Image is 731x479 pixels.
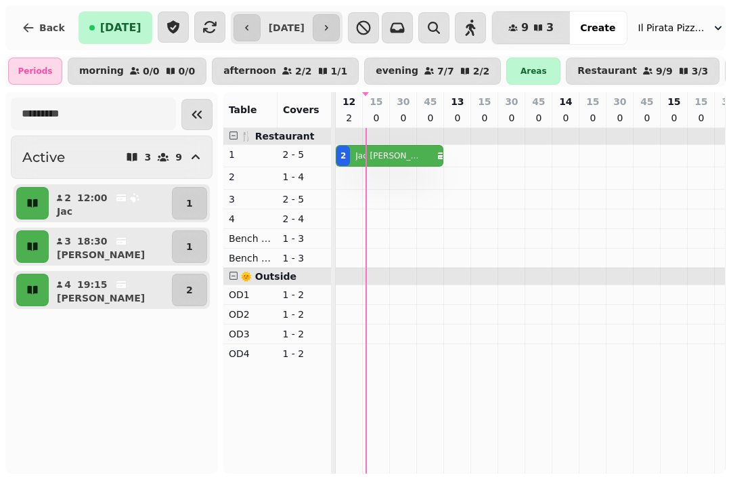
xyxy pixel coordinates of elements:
[479,111,490,125] p: 0
[640,95,653,108] p: 45
[229,104,257,115] span: Table
[229,347,272,360] p: OD4
[229,192,272,206] p: 3
[397,95,409,108] p: 30
[340,150,346,161] div: 2
[342,95,355,108] p: 12
[667,95,680,108] p: 15
[532,95,545,108] p: 45
[8,58,62,85] div: Periods
[613,95,626,108] p: 30
[172,187,207,220] button: 1
[282,192,326,206] p: 2 - 5
[229,251,272,265] p: Bench Right
[186,240,193,253] p: 1
[588,111,598,125] p: 0
[179,66,196,76] p: 0 / 0
[51,230,169,263] button: 318:30[PERSON_NAME]
[212,58,359,85] button: afternoon2/21/1
[100,22,141,33] span: [DATE]
[376,66,418,77] p: evening
[638,21,706,35] span: Il Pirata Pizzata
[229,308,272,321] p: OD2
[77,234,108,248] p: 18:30
[506,111,517,125] p: 0
[642,111,652,125] p: 0
[615,111,625,125] p: 0
[229,148,272,161] p: 1
[186,283,193,297] p: 2
[181,99,213,130] button: Collapse sidebar
[437,66,454,76] p: 7 / 7
[11,12,76,44] button: Back
[143,66,160,76] p: 0 / 0
[295,66,312,76] p: 2 / 2
[656,66,673,76] p: 9 / 9
[77,278,108,291] p: 19:15
[51,274,169,306] button: 419:15[PERSON_NAME]
[533,111,544,125] p: 0
[172,230,207,263] button: 1
[696,111,707,125] p: 0
[39,23,65,33] span: Back
[64,278,72,291] p: 4
[566,58,719,85] button: Restaurant9/93/3
[331,66,348,76] p: 1 / 1
[505,95,518,108] p: 30
[229,232,272,245] p: Bench Left
[223,66,276,77] p: afternoon
[79,66,124,77] p: morning
[64,191,72,205] p: 2
[240,271,296,282] span: 🌞 Outside
[577,66,637,77] p: Restaurant
[57,291,145,305] p: [PERSON_NAME]
[282,327,326,341] p: 1 - 2
[694,95,707,108] p: 15
[57,248,145,262] p: [PERSON_NAME]
[229,288,272,301] p: OD1
[355,150,421,161] p: Jac [PERSON_NAME]
[425,111,436,125] p: 0
[282,148,326,161] p: 2 - 5
[79,12,152,44] button: [DATE]
[282,170,326,184] p: 1 - 4
[175,152,182,162] p: 9
[669,111,680,125] p: 0
[229,327,272,341] p: OD3
[229,170,272,184] p: 2
[451,95,464,108] p: 13
[371,111,382,125] p: 0
[282,251,326,265] p: 1 - 3
[172,274,207,306] button: 2
[478,95,491,108] p: 15
[506,58,560,85] div: Areas
[77,191,108,205] p: 12:00
[364,58,501,85] button: evening7/72/2
[22,148,65,167] h2: Active
[282,212,326,226] p: 2 - 4
[424,95,437,108] p: 45
[68,58,206,85] button: morning0/00/0
[144,152,151,162] p: 3
[492,12,570,44] button: 93
[11,136,213,179] button: Active39
[569,12,626,44] button: Create
[344,111,355,125] p: 2
[282,288,326,301] p: 1 - 2
[64,234,72,248] p: 3
[521,22,529,33] span: 9
[560,111,571,125] p: 0
[586,95,599,108] p: 15
[473,66,490,76] p: 2 / 2
[229,212,272,226] p: 4
[186,196,193,210] p: 1
[282,232,326,245] p: 1 - 3
[580,23,615,33] span: Create
[51,187,169,220] button: 212:00Jac
[559,95,572,108] p: 14
[546,22,554,33] span: 3
[370,95,382,108] p: 15
[240,131,315,142] span: 🍴 Restaurant
[283,104,319,115] span: Covers
[282,308,326,321] p: 1 - 2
